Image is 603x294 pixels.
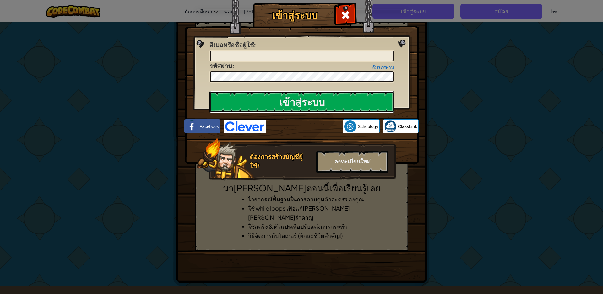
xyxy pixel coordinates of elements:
iframe: ปุ่มลงชื่อเข้าใช้ด้วย Google [266,120,343,133]
img: schoology.png [344,120,356,132]
span: รหัสผ่าน [209,62,232,70]
span: ClassLink [398,123,417,130]
span: Facebook [199,123,219,130]
div: ลงทะเบียนใหม่ [316,151,388,173]
div: ต้องการสร้างบัญชีผู้ใช้? [250,152,312,170]
input: เข้าสู่ระบบ [209,91,394,113]
span: อีเมลหรือชื่อผู้ใช้ [209,41,254,49]
label: : [209,62,234,71]
h1: เข้าสู่ระบบ [255,10,335,21]
img: facebook_small.png [186,120,198,132]
a: ลืมรหัสผ่าน [372,65,394,70]
span: Schoology [358,123,378,130]
img: clever-logo-blue.png [224,120,266,133]
img: classlink-logo-small.png [384,120,396,132]
label: : [209,41,256,50]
